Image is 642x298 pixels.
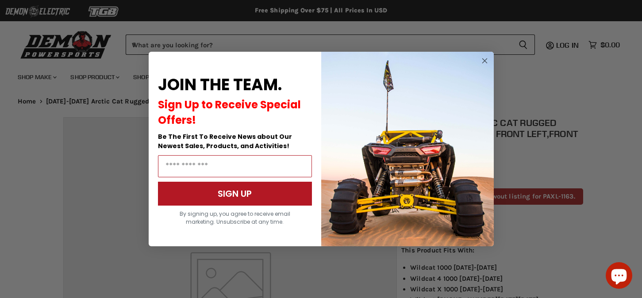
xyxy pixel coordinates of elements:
[158,97,301,127] span: Sign Up to Receive Special Offers!
[158,73,282,96] span: JOIN THE TEAM.
[158,132,292,150] span: Be The First To Receive News about Our Newest Sales, Products, and Activities!
[158,155,312,177] input: Email Address
[479,55,490,66] button: Close dialog
[158,182,312,206] button: SIGN UP
[180,210,290,225] span: By signing up, you agree to receive email marketing. Unsubscribe at any time.
[321,52,494,246] img: a9095488-b6e7-41ba-879d-588abfab540b.jpeg
[603,262,635,291] inbox-online-store-chat: Shopify online store chat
